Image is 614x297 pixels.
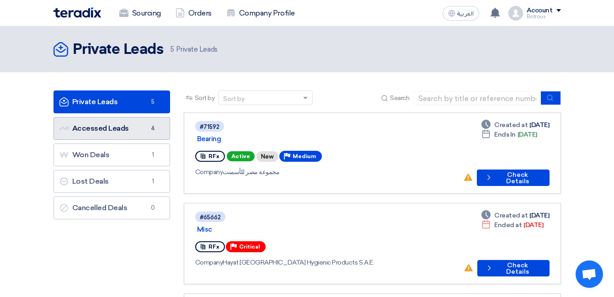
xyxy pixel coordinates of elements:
[256,151,278,162] div: New
[293,153,316,159] span: Medium
[227,151,255,161] span: Active
[112,3,168,23] a: Sourcing
[171,44,217,55] span: Private Leads
[195,258,456,267] div: Hayat [GEOGRAPHIC_DATA] Hygienic Products S.A.E.
[53,7,101,18] img: Teradix logo
[494,120,528,130] span: Created at
[508,6,523,21] img: profile_test.png
[197,225,426,233] a: Misc
[53,117,170,140] a: Accessed Leads4
[413,91,541,105] input: Search by title or reference number
[481,220,543,230] div: [DATE]
[494,211,528,220] span: Created at
[53,196,170,219] a: Cancelled Deals0
[208,153,219,159] span: RFx
[200,214,221,220] div: #65662
[53,170,170,193] a: Lost Deals1
[390,93,409,103] span: Search
[477,170,550,186] button: Check Details
[443,6,479,21] button: العربية
[53,90,170,113] a: Private Leads5
[208,244,219,250] span: RFx
[494,130,516,139] span: Ends In
[576,260,603,288] div: Open chat
[148,97,159,106] span: 5
[195,167,456,177] div: مجموعة مصر للأسمنت
[219,3,302,23] a: Company Profile
[195,93,215,103] span: Sort by
[171,45,174,53] span: 5
[457,11,474,17] span: العربية
[200,124,219,130] div: #71592
[494,220,522,230] span: Ended at
[239,244,260,250] span: Critical
[481,120,549,130] div: [DATE]
[527,14,561,19] div: Botrous
[527,7,553,15] div: Account
[477,260,550,276] button: Check Details
[148,150,159,159] span: 1
[195,259,223,266] span: Company
[148,124,159,133] span: 4
[195,168,223,176] span: Company
[481,130,537,139] div: [DATE]
[197,135,426,143] a: Bearing
[148,203,159,212] span: 0
[481,211,549,220] div: [DATE]
[168,3,219,23] a: Orders
[73,41,164,59] h2: Private Leads
[223,94,245,104] div: Sort by
[53,143,170,166] a: Won Deals1
[148,177,159,186] span: 1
